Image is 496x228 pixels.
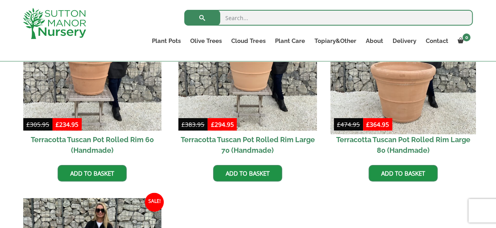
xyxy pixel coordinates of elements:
[182,120,185,128] span: £
[421,35,453,46] a: Contact
[184,10,473,26] input: Search...
[453,35,473,46] a: 0
[334,131,472,159] h2: Terracotta Tuscan Pot Rolled Rim Large 80 (Handmade)
[366,120,370,128] span: £
[462,33,470,41] span: 0
[56,120,59,128] span: £
[185,35,226,46] a: Olive Trees
[387,35,421,46] a: Delivery
[23,8,86,39] img: logo
[182,120,204,128] bdi: 383.95
[270,35,309,46] a: Plant Care
[361,35,387,46] a: About
[309,35,361,46] a: Topiary&Other
[211,120,234,128] bdi: 294.95
[337,120,360,128] bdi: 474.95
[369,165,438,182] a: Add to basket: “Terracotta Tuscan Pot Rolled Rim Large 80 (Handmade)”
[366,120,389,128] bdi: 364.95
[147,35,185,46] a: Plant Pots
[26,120,30,128] span: £
[226,35,270,46] a: Cloud Trees
[23,131,162,159] h2: Terracotta Tuscan Pot Rolled Rim 60 (Handmade)
[26,120,49,128] bdi: 305.95
[145,193,164,211] span: Sale!
[58,165,127,182] a: Add to basket: “Terracotta Tuscan Pot Rolled Rim 60 (Handmade)”
[178,131,317,159] h2: Terracotta Tuscan Pot Rolled Rim Large 70 (Handmade)
[211,120,214,128] span: £
[213,165,282,182] a: Add to basket: “Terracotta Tuscan Pot Rolled Rim Large 70 (Handmade)”
[56,120,79,128] bdi: 234.95
[337,120,341,128] span: £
